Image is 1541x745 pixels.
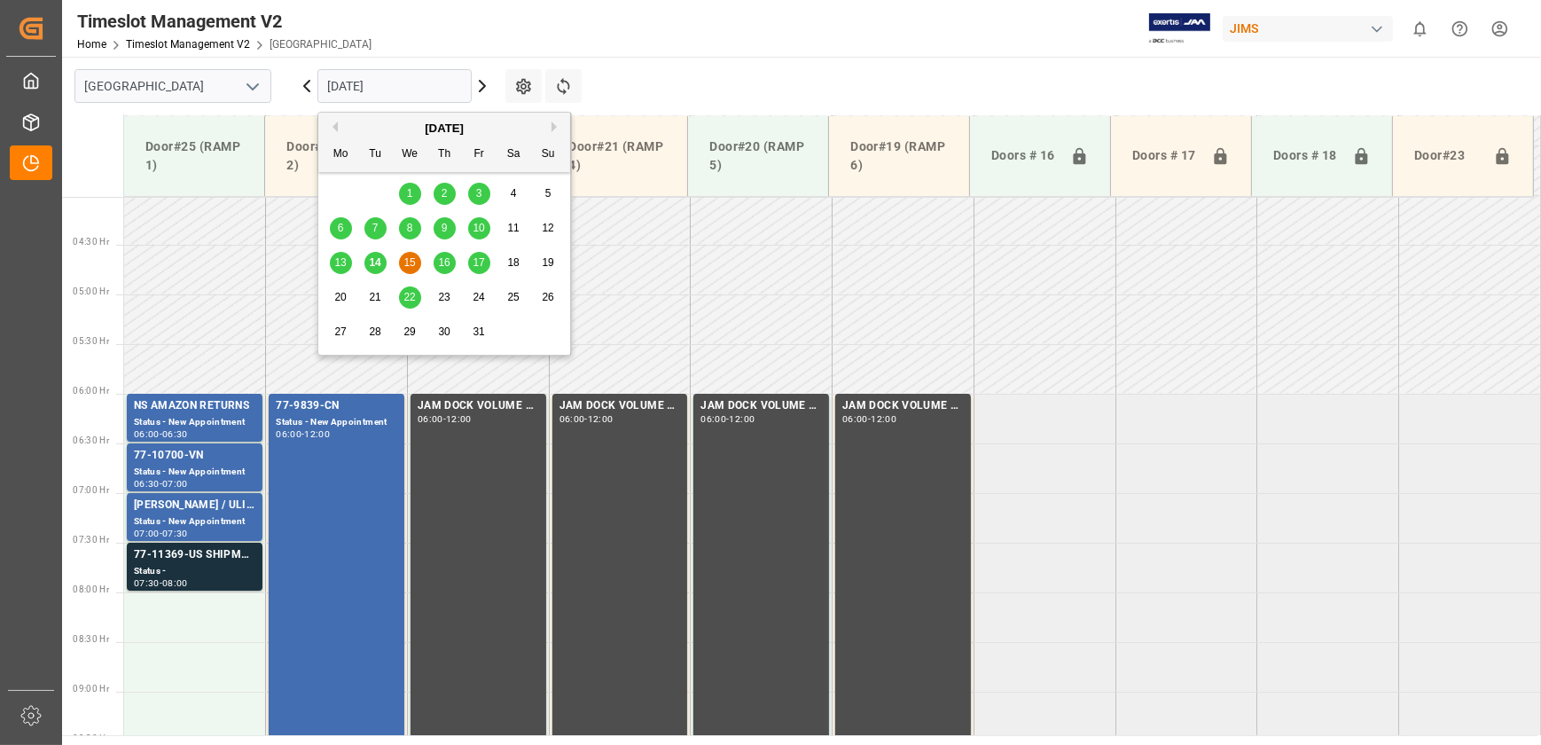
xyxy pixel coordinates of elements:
[134,415,255,430] div: Status - New Appointment
[503,217,525,239] div: Choose Saturday, October 11th, 2025
[511,187,517,200] span: 4
[134,447,255,465] div: 77-10700-VN
[369,256,380,269] span: 14
[446,415,472,423] div: 12:00
[77,38,106,51] a: Home
[134,397,255,415] div: NS AMAZON RETURNS
[330,144,352,166] div: Mo
[407,222,413,234] span: 8
[551,122,562,132] button: Next Month
[476,187,482,200] span: 3
[162,480,188,488] div: 07:00
[364,217,387,239] div: Choose Tuesday, October 7th, 2025
[403,256,415,269] span: 15
[442,187,448,200] span: 2
[73,535,109,545] span: 07:30 Hr
[537,144,559,166] div: Su
[162,430,188,438] div: 06:30
[73,336,109,346] span: 05:30 Hr
[1266,139,1345,173] div: Doors # 18
[559,397,681,415] div: JAM DOCK VOLUME CONTROL
[1440,9,1480,49] button: Help Center
[503,286,525,309] div: Choose Saturday, October 25th, 2025
[468,286,490,309] div: Choose Friday, October 24th, 2025
[73,386,109,396] span: 06:00 Hr
[399,144,421,166] div: We
[73,435,109,445] span: 06:30 Hr
[1125,139,1204,173] div: Doors # 17
[843,130,955,182] div: Door#19 (RAMP 6)
[334,325,346,338] span: 27
[468,183,490,205] div: Choose Friday, October 3rd, 2025
[399,321,421,343] div: Choose Wednesday, October 29th, 2025
[73,634,109,644] span: 08:30 Hr
[330,286,352,309] div: Choose Monday, October 20th, 2025
[434,183,456,205] div: Choose Thursday, October 2nd, 2025
[559,415,585,423] div: 06:00
[1223,16,1393,42] div: JIMS
[369,325,380,338] span: 28
[73,485,109,495] span: 07:00 Hr
[279,130,391,182] div: Door#24 (RAMP 2)
[73,733,109,743] span: 09:30 Hr
[468,252,490,274] div: Choose Friday, October 17th, 2025
[364,252,387,274] div: Choose Tuesday, October 14th, 2025
[338,222,344,234] span: 6
[327,122,338,132] button: Previous Month
[700,415,726,423] div: 06:00
[434,321,456,343] div: Choose Thursday, October 30th, 2025
[73,286,109,296] span: 05:00 Hr
[403,325,415,338] span: 29
[1407,139,1486,173] div: Door#23
[134,546,255,564] div: 77-11369-US SHIPMENT#/M
[330,321,352,343] div: Choose Monday, October 27th, 2025
[399,252,421,274] div: Choose Wednesday, October 15th, 2025
[369,291,380,303] span: 21
[77,8,372,35] div: Timeslot Management V2
[503,252,525,274] div: Choose Saturday, October 18th, 2025
[138,130,250,182] div: Door#25 (RAMP 1)
[537,183,559,205] div: Choose Sunday, October 5th, 2025
[399,286,421,309] div: Choose Wednesday, October 22nd, 2025
[73,584,109,594] span: 08:00 Hr
[364,144,387,166] div: Tu
[702,130,814,182] div: Door#20 (RAMP 5)
[334,291,346,303] span: 20
[1149,13,1210,44] img: Exertis%20JAM%20-%20Email%20Logo.jpg_1722504956.jpg
[542,222,553,234] span: 12
[399,183,421,205] div: Choose Wednesday, October 1st, 2025
[134,579,160,587] div: 07:30
[584,415,587,423] div: -
[842,415,868,423] div: 06:00
[468,144,490,166] div: Fr
[438,291,450,303] span: 23
[73,237,109,247] span: 04:30 Hr
[507,256,519,269] span: 18
[503,144,525,166] div: Sa
[126,38,250,51] a: Timeslot Management V2
[473,222,484,234] span: 10
[317,69,472,103] input: DD.MM.YYYY
[503,183,525,205] div: Choose Saturday, October 4th, 2025
[537,252,559,274] div: Choose Sunday, October 19th, 2025
[301,430,304,438] div: -
[442,222,448,234] span: 9
[276,397,397,415] div: 77-9839-CN
[473,256,484,269] span: 17
[134,465,255,480] div: Status - New Appointment
[730,415,755,423] div: 12:00
[304,430,330,438] div: 12:00
[330,217,352,239] div: Choose Monday, October 6th, 2025
[537,286,559,309] div: Choose Sunday, October 26th, 2025
[334,256,346,269] span: 13
[588,415,614,423] div: 12:00
[134,480,160,488] div: 06:30
[507,222,519,234] span: 11
[403,291,415,303] span: 22
[438,256,450,269] span: 16
[468,321,490,343] div: Choose Friday, October 31st, 2025
[276,415,397,430] div: Status - New Appointment
[364,321,387,343] div: Choose Tuesday, October 28th, 2025
[160,579,162,587] div: -
[443,415,446,423] div: -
